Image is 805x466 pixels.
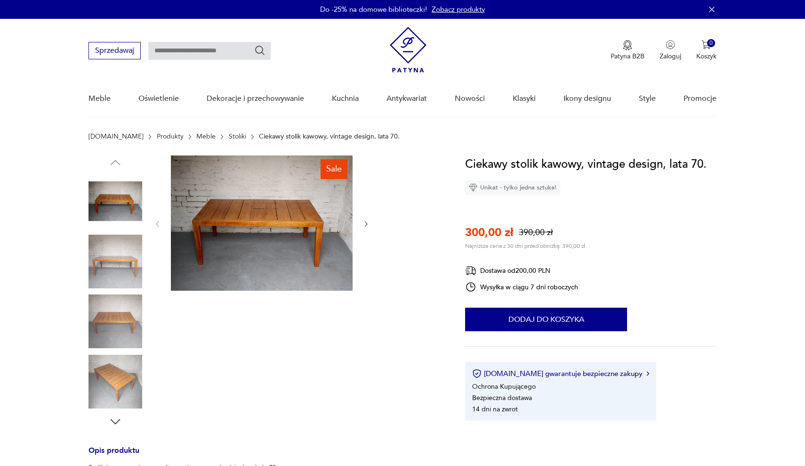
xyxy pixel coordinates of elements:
[472,393,532,402] li: Bezpieczna dostawa
[390,27,427,73] img: Patyna - sklep z meblami i dekoracjami vintage
[472,382,536,391] li: Ochrona Kupującego
[707,39,715,47] div: 0
[229,133,246,140] a: Stoliki
[254,45,266,56] button: Szukaj
[207,81,304,117] a: Dekoracje i przechowywanie
[513,81,536,117] a: Klasyki
[157,133,184,140] a: Produkty
[660,40,681,61] button: Zaloguj
[432,5,485,14] a: Zobacz produkty
[321,159,347,179] div: Sale
[465,308,627,331] button: Dodaj do koszyka
[89,235,142,288] img: Zdjęcie produktu Ciekawy stolik kawowy, vintage design, lata 70.
[623,40,632,50] img: Ikona medalu
[138,81,179,117] a: Oświetlenie
[465,225,513,240] p: 300,00 zł
[519,227,553,238] p: 390,00 zł
[472,369,649,378] button: [DOMAIN_NAME] gwarantuje bezpieczne zakupy
[611,52,644,61] p: Patyna B2B
[89,42,141,59] button: Sprzedawaj
[89,355,142,409] img: Zdjęcie produktu Ciekawy stolik kawowy, vintage design, lata 70.
[465,265,476,277] img: Ikona dostawy
[465,180,560,195] div: Unikat - tylko jedna sztuka!
[684,81,716,117] a: Promocje
[666,40,675,49] img: Ikonka użytkownika
[89,133,144,140] a: [DOMAIN_NAME]
[89,448,443,463] h3: Opis produktu
[455,81,485,117] a: Nowości
[89,48,141,55] a: Sprzedawaj
[660,52,681,61] p: Zaloguj
[696,40,716,61] button: 0Koszyk
[332,81,359,117] a: Kuchnia
[646,371,649,376] img: Ikona strzałki w prawo
[639,81,656,117] a: Style
[465,155,707,173] h1: Ciekawy stolik kawowy, vintage design, lata 70.
[701,40,711,49] img: Ikona koszyka
[563,81,611,117] a: Ikony designu
[89,81,111,117] a: Meble
[171,155,353,291] img: Zdjęcie produktu Ciekawy stolik kawowy, vintage design, lata 70.
[611,40,644,61] button: Patyna B2B
[259,133,400,140] p: Ciekawy stolik kawowy, vintage design, lata 70.
[696,52,716,61] p: Koszyk
[472,405,518,414] li: 14 dni na zwrot
[472,369,482,378] img: Ikona certyfikatu
[386,81,427,117] a: Antykwariat
[89,294,142,348] img: Zdjęcie produktu Ciekawy stolik kawowy, vintage design, lata 70.
[611,40,644,61] a: Ikona medaluPatyna B2B
[465,281,578,293] div: Wysyłka w ciągu 7 dni roboczych
[89,174,142,228] img: Zdjęcie produktu Ciekawy stolik kawowy, vintage design, lata 70.
[465,265,578,277] div: Dostawa od 200,00 PLN
[465,242,585,250] p: Najniższa cena z 30 dni przed obniżką: 390,00 zł
[320,5,427,14] p: Do -25% na domowe biblioteczki!
[196,133,216,140] a: Meble
[469,183,477,192] img: Ikona diamentu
